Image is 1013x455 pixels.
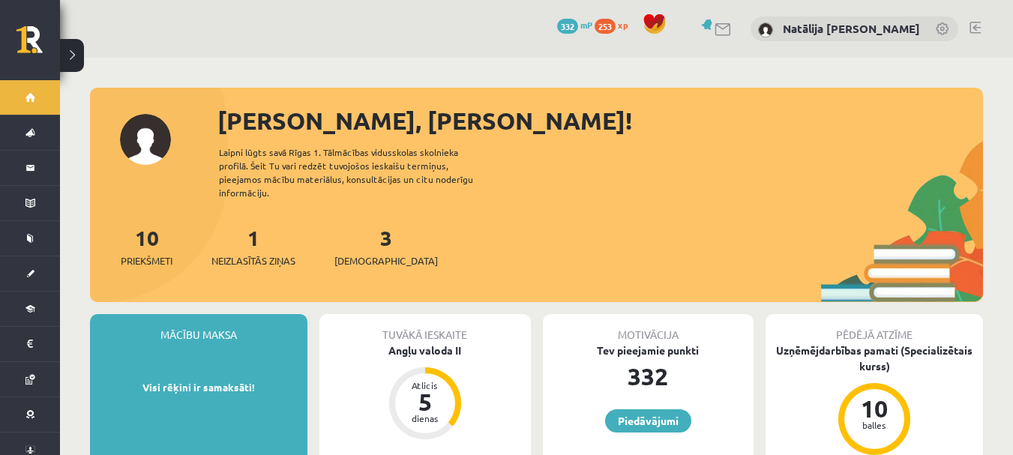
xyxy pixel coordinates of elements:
div: Angļu valoda II [319,343,531,358]
span: xp [618,19,628,31]
a: Rīgas 1. Tālmācības vidusskola [16,26,60,64]
a: 10Priekšmeti [121,224,172,268]
span: Neizlasītās ziņas [211,253,295,268]
p: Visi rēķini ir samaksāti! [97,380,300,395]
span: Priekšmeti [121,253,172,268]
a: Natālija [PERSON_NAME] [783,21,920,36]
div: Laipni lūgts savā Rīgas 1. Tālmācības vidusskolas skolnieka profilā. Šeit Tu vari redzēt tuvojošo... [219,145,499,199]
div: Mācību maksa [90,314,307,343]
div: 5 [403,390,448,414]
div: dienas [403,414,448,423]
a: Piedāvājumi [605,409,691,433]
div: balles [852,421,897,430]
a: 1Neizlasītās ziņas [211,224,295,268]
div: [PERSON_NAME], [PERSON_NAME]! [217,103,983,139]
span: 332 [557,19,578,34]
span: 253 [595,19,616,34]
div: Pēdējā atzīme [766,314,983,343]
a: 332 mP [557,19,592,31]
div: 332 [543,358,754,394]
div: Tuvākā ieskaite [319,314,531,343]
a: 253 xp [595,19,635,31]
img: Natālija Kate Dinsberga [758,22,773,37]
a: Angļu valoda II Atlicis 5 dienas [319,343,531,442]
div: Uzņēmējdarbības pamati (Specializētais kurss) [766,343,983,374]
div: Motivācija [543,314,754,343]
span: mP [580,19,592,31]
a: 3[DEMOGRAPHIC_DATA] [334,224,438,268]
div: 10 [852,397,897,421]
div: Tev pieejamie punkti [543,343,754,358]
div: Atlicis [403,381,448,390]
span: [DEMOGRAPHIC_DATA] [334,253,438,268]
